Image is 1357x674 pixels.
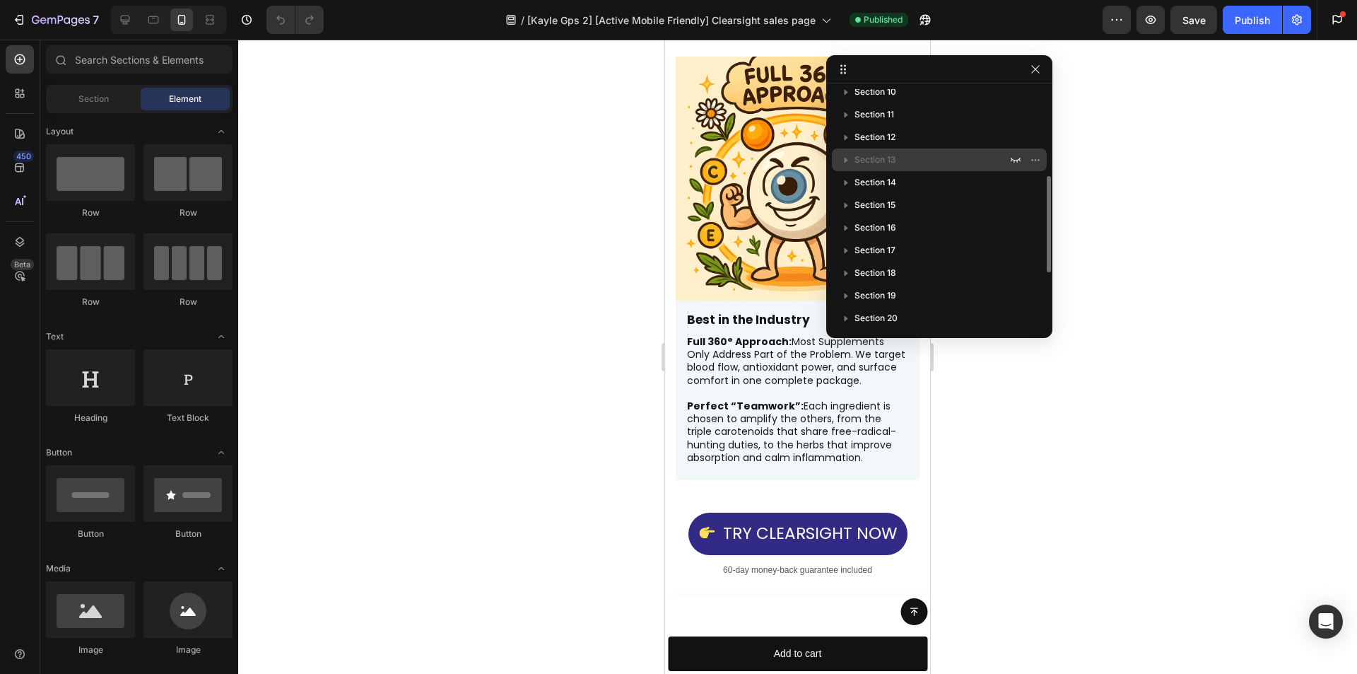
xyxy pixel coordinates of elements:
span: [Kayle Gps 2] [Active Mobile Friendly] Clearsight sales page [527,13,816,28]
span: Layout [46,125,74,138]
div: Row [143,207,233,219]
div: Heading [46,412,135,424]
div: Text Block [143,412,233,424]
span: Section 12 [854,130,895,144]
span: Element [169,93,201,105]
span: Section 11 [854,108,894,122]
span: Button [46,446,72,459]
span: Section 13 [854,153,896,167]
div: Row [46,207,135,219]
span: Save [1182,14,1206,26]
div: Image [46,644,135,656]
span: Published [864,13,903,26]
button: Publish [1223,6,1282,34]
div: Beta [11,259,34,270]
span: Toggle open [210,441,233,464]
span: Section [78,93,109,105]
span: Section 16 [854,221,896,235]
span: Text [46,330,64,343]
div: Open Intercom Messenger [1309,605,1343,639]
button: 7 [6,6,105,34]
span: Toggle open [210,325,233,348]
iframe: To enrich screen reader interactions, please activate Accessibility in Grammarly extension settings [665,40,930,674]
div: Undo/Redo [266,6,324,34]
div: Row [46,296,135,308]
span: Section 15 [854,198,895,212]
div: Image [143,644,233,656]
div: 450 [13,151,34,162]
div: Row [143,296,233,308]
span: Section 14 [854,175,896,190]
span: Toggle open [210,557,233,580]
span: Section 20 [854,311,898,325]
div: Button [143,528,233,540]
p: 7 [93,11,99,28]
div: Button [46,528,135,540]
span: Section 10 [854,85,896,99]
button: Save [1170,6,1217,34]
input: Search Sections & Elements [46,45,233,74]
span: Section 19 [854,289,896,303]
span: Media [46,562,71,575]
span: Section 17 [854,243,895,257]
span: Toggle open [210,120,233,143]
span: / [521,13,524,28]
div: Publish [1235,13,1270,28]
span: Section 18 [854,266,896,280]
